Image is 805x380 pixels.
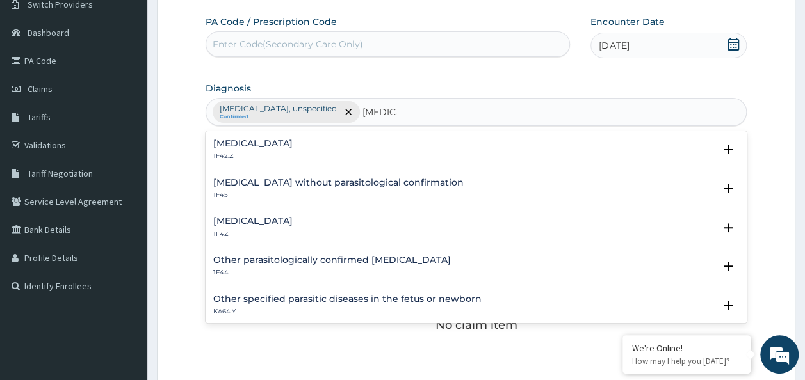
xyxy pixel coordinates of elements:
img: d_794563401_company_1708531726252_794563401 [24,64,52,96]
small: Confirmed [220,114,337,120]
p: [MEDICAL_DATA], unspecified [220,104,337,114]
p: KA64.Y [213,307,482,316]
div: We're Online! [632,342,741,354]
div: Minimize live chat window [210,6,241,37]
i: open select status [720,142,736,157]
h4: [MEDICAL_DATA] [213,216,293,226]
h4: [MEDICAL_DATA] without parasitological confirmation [213,178,464,187]
p: How may I help you today? [632,356,741,367]
i: open select status [720,297,736,313]
span: Tariff Negotiation [28,168,93,179]
div: Enter Code(Secondary Care Only) [213,38,363,51]
span: Dashboard [28,27,69,38]
i: open select status [720,258,736,274]
p: No claim item [435,319,517,331]
label: Diagnosis [206,82,251,95]
p: 1F44 [213,268,451,277]
span: We're online! [74,111,177,240]
p: 1F45 [213,191,464,200]
span: Claims [28,83,53,95]
div: Chat with us now [67,72,215,88]
textarea: Type your message and hit 'Enter' [6,248,244,293]
span: remove selection option [343,106,354,118]
p: 1F4Z [213,230,293,239]
i: open select status [720,220,736,235]
h4: Other specified parasitic diseases in the fetus or newborn [213,294,482,304]
i: open select status [720,181,736,196]
p: 1F42.Z [213,152,293,161]
label: PA Code / Prescription Code [206,15,337,28]
h4: Other parasitologically confirmed [MEDICAL_DATA] [213,255,451,265]
label: Encounter Date [590,15,664,28]
h4: [MEDICAL_DATA] [213,139,293,148]
span: Tariffs [28,111,51,123]
span: [DATE] [599,39,629,52]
